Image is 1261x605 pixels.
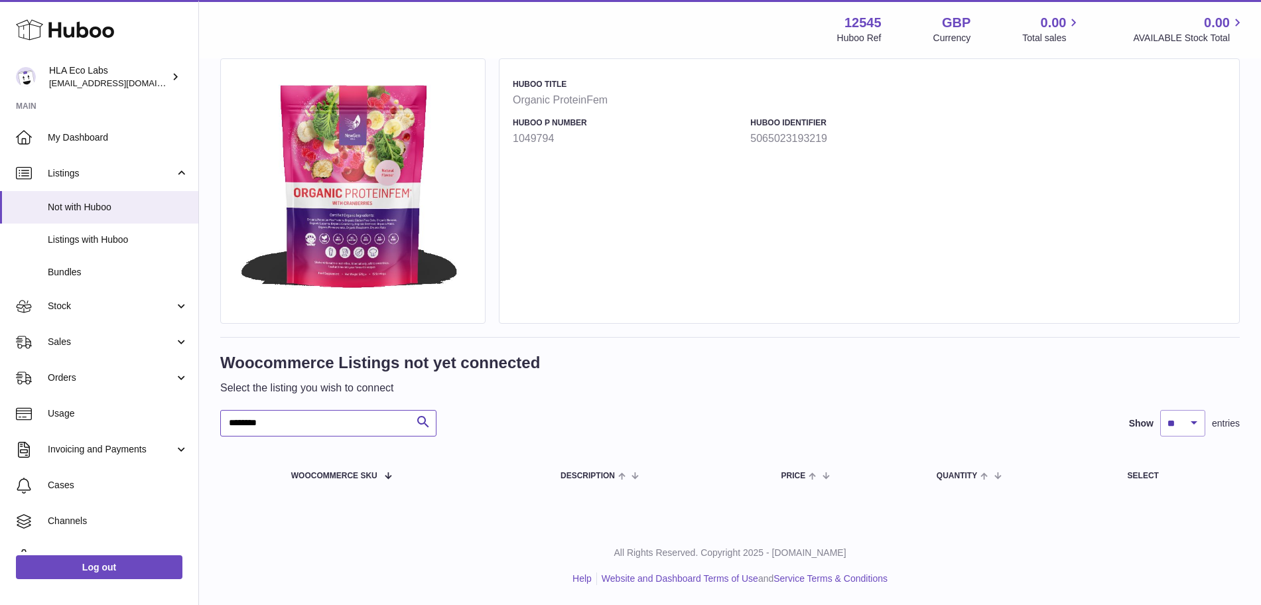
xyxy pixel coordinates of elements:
[48,371,174,384] span: Orders
[48,515,188,527] span: Channels
[1133,14,1245,44] a: 0.00 AVAILABLE Stock Total
[781,472,806,480] span: Price
[750,117,981,128] h4: Huboo Identifier
[220,381,540,395] p: Select the listing you wish to connect
[48,443,174,456] span: Invoicing and Payments
[48,234,188,246] span: Listings with Huboo
[291,472,377,480] span: Woocommerce SKU
[210,547,1250,559] p: All Rights Reserved. Copyright 2025 - [DOMAIN_NAME]
[48,407,188,420] span: Usage
[48,551,188,563] span: Settings
[48,336,174,348] span: Sales
[48,479,188,492] span: Cases
[48,131,188,144] span: My Dashboard
[513,79,1219,90] h4: Huboo Title
[1212,417,1240,430] span: entries
[48,300,174,312] span: Stock
[48,201,188,214] span: Not with Huboo
[49,78,195,88] span: [EMAIL_ADDRESS][DOMAIN_NAME]
[49,64,168,90] div: HLA Eco Labs
[933,32,971,44] div: Currency
[844,14,882,32] strong: 12545
[561,472,615,480] span: Description
[572,573,592,584] a: Help
[1128,472,1227,480] div: Select
[602,573,758,584] a: Website and Dashboard Terms of Use
[1133,32,1245,44] span: AVAILABLE Stock Total
[220,352,540,373] h1: Woocommerce Listings not yet connected
[750,131,981,146] strong: 5065023193219
[513,131,744,146] strong: 1049794
[1022,32,1081,44] span: Total sales
[1022,14,1081,44] a: 0.00 Total sales
[48,167,174,180] span: Listings
[48,266,188,279] span: Bundles
[234,72,472,310] img: Organic ProteinFem
[837,32,882,44] div: Huboo Ref
[1041,14,1067,32] span: 0.00
[513,93,1219,107] strong: Organic ProteinFem
[773,573,888,584] a: Service Terms & Conditions
[1204,14,1230,32] span: 0.00
[16,67,36,87] img: clinton@newgendirect.com
[937,472,977,480] span: Quantity
[1129,417,1154,430] label: Show
[597,572,888,585] li: and
[16,555,182,579] a: Log out
[513,117,744,128] h4: Huboo P number
[942,14,970,32] strong: GBP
